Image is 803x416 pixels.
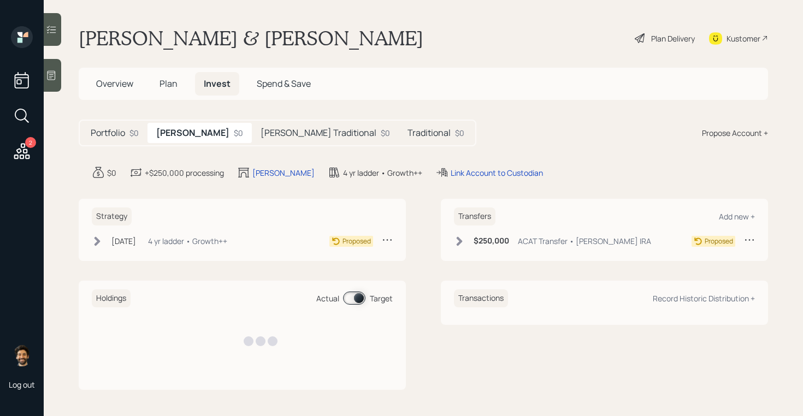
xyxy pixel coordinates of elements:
span: Plan [160,78,178,90]
div: Record Historic Distribution + [653,293,755,304]
div: 4 yr ladder • Growth++ [343,167,422,179]
div: [DATE] [111,235,136,247]
div: $0 [234,127,243,139]
h1: [PERSON_NAME] & [PERSON_NAME] [79,26,423,50]
div: $0 [455,127,464,139]
div: ACAT Transfer • [PERSON_NAME] IRA [518,235,651,247]
img: eric-schwartz-headshot.png [11,344,33,366]
h5: Portfolio [91,128,125,138]
div: Link Account to Custodian [451,167,543,179]
h5: Traditional [408,128,451,138]
div: Actual [316,293,339,304]
div: +$250,000 processing [145,167,224,179]
div: $0 [107,167,116,179]
div: [PERSON_NAME] [252,167,315,179]
h5: [PERSON_NAME] Traditional [261,128,376,138]
div: Proposed [343,236,371,246]
h5: [PERSON_NAME] [156,128,229,138]
h6: Transfers [454,207,495,225]
div: $0 [381,127,390,139]
div: Proposed [705,236,733,246]
h6: Strategy [92,207,132,225]
div: Add new + [719,211,755,222]
div: Plan Delivery [651,33,695,44]
div: Kustomer [727,33,760,44]
div: Log out [9,379,35,390]
span: Overview [96,78,133,90]
div: 4 yr ladder • Growth++ [148,235,227,247]
div: $0 [129,127,139,139]
div: 2 [25,137,36,148]
h6: Transactions [454,289,508,307]
span: Spend & Save [257,78,311,90]
h6: $250,000 [474,236,509,246]
span: Invest [204,78,231,90]
h6: Holdings [92,289,131,307]
div: Target [370,293,393,304]
div: Propose Account + [702,127,768,139]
